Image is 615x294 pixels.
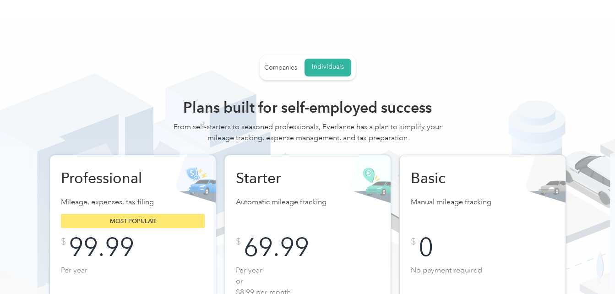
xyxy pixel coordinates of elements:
[61,169,157,187] h2: Professional
[236,169,332,187] h2: Starter
[264,64,297,72] div: Companies
[236,196,380,209] p: Automatic mileage tracking
[170,121,445,152] div: From self-starters to seasoned professionals, Everlance has a plan to simplify your mileage track...
[411,237,416,246] div: $
[244,237,309,257] div: 69.99
[411,196,555,209] p: Manual mileage tracking
[69,237,134,257] div: 99.99
[61,237,66,246] div: $
[236,237,241,246] div: $
[61,214,205,228] div: Most popular
[419,237,433,257] div: 0
[312,63,344,71] div: Individuals
[411,169,507,187] h2: Basic
[170,98,445,117] h2: Plans built for self-employed success
[61,196,205,209] p: Mileage, expenses, tax filing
